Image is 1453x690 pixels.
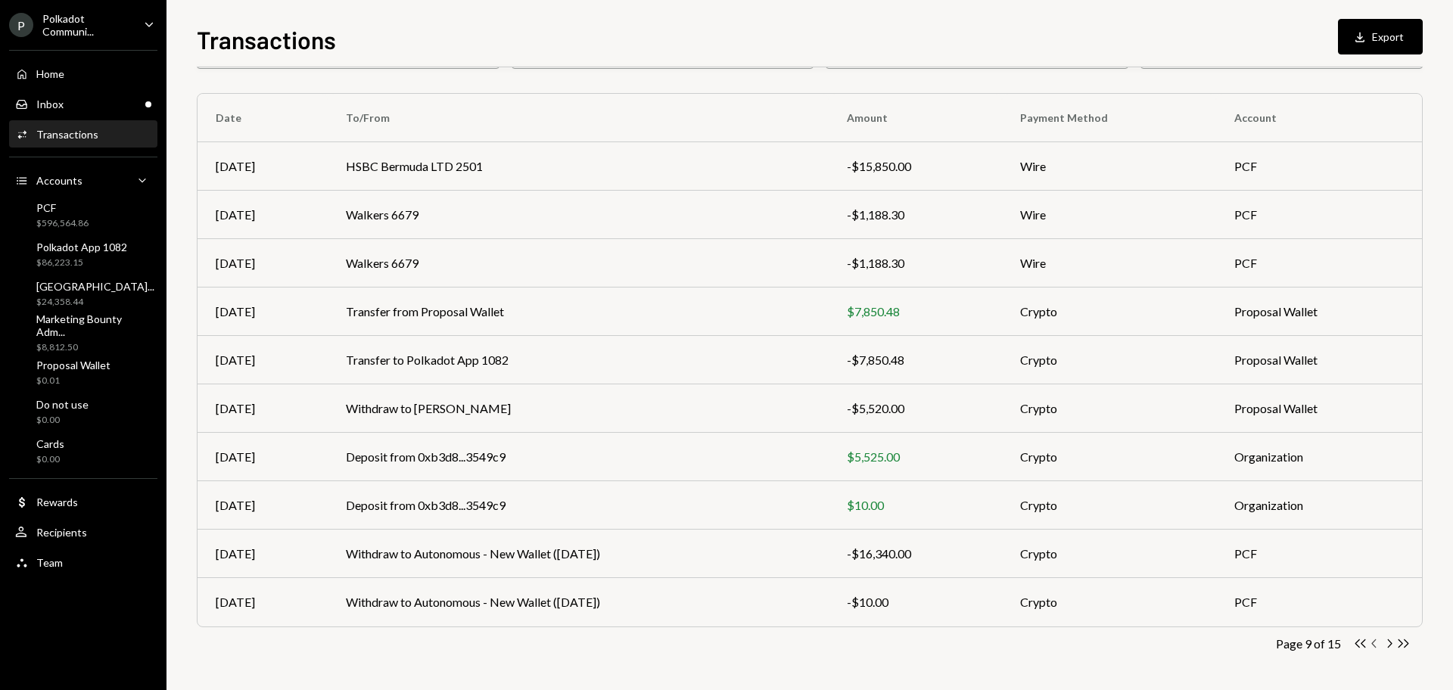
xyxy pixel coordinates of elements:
div: Polkadot Communi... [42,12,132,38]
div: Recipients [36,526,87,539]
td: PCF [1216,530,1422,578]
div: -$5,520.00 [847,399,984,418]
div: $7,850.48 [847,303,984,321]
th: Payment Method [1002,94,1216,142]
td: Withdraw to Autonomous - New Wallet ([DATE]) [328,530,829,578]
div: $86,223.15 [36,256,127,269]
td: Proposal Wallet [1216,336,1422,384]
div: Rewards [36,496,78,508]
div: $5,525.00 [847,448,984,466]
td: Organization [1216,481,1422,530]
th: Date [198,94,328,142]
td: Deposit from 0xb3d8...3549c9 [328,481,829,530]
td: PCF [1216,578,1422,626]
div: [DATE] [216,351,310,369]
div: [DATE] [216,545,310,563]
th: Amount [829,94,1002,142]
div: Accounts [36,174,82,187]
h1: Transactions [197,24,336,54]
a: Do not use$0.00 [9,393,157,430]
div: [DATE] [216,448,310,466]
div: $8,812.50 [36,341,151,354]
div: $596,564.86 [36,217,89,230]
a: Transactions [9,120,157,148]
div: Cards [36,437,64,450]
td: Walkers 6679 [328,191,829,239]
td: Wire [1002,191,1216,239]
div: $24,358.44 [36,296,154,309]
div: -$1,188.30 [847,206,984,224]
td: Transfer from Proposal Wallet [328,287,829,336]
div: [GEOGRAPHIC_DATA]... [36,280,154,293]
div: [DATE] [216,303,310,321]
div: $0.00 [36,414,89,427]
td: Crypto [1002,481,1216,530]
a: Inbox [9,90,157,117]
div: -$10.00 [847,593,984,611]
div: Polkadot App 1082 [36,241,127,253]
div: Do not use [36,398,89,411]
div: [DATE] [216,254,310,272]
a: Cards$0.00 [9,433,157,469]
a: Home [9,60,157,87]
td: PCF [1216,239,1422,287]
button: Export [1338,19,1423,54]
div: -$7,850.48 [847,351,984,369]
div: P [9,13,33,37]
div: [DATE] [216,399,310,418]
th: To/From [328,94,829,142]
a: Accounts [9,166,157,194]
a: Team [9,549,157,576]
td: Organization [1216,433,1422,481]
div: $0.00 [36,453,64,466]
td: PCF [1216,142,1422,191]
div: -$16,340.00 [847,545,984,563]
div: Page 9 of 15 [1276,636,1341,651]
td: Withdraw to Autonomous - New Wallet ([DATE]) [328,578,829,626]
td: HSBC Bermuda LTD 2501 [328,142,829,191]
th: Account [1216,94,1422,142]
td: Proposal Wallet [1216,287,1422,336]
td: Wire [1002,142,1216,191]
td: Walkers 6679 [328,239,829,287]
div: [DATE] [216,206,310,224]
div: Transactions [36,128,98,141]
div: Proposal Wallet [36,359,110,371]
div: Team [36,556,63,569]
td: Crypto [1002,433,1216,481]
div: Home [36,67,64,80]
td: Crypto [1002,530,1216,578]
div: $10.00 [847,496,984,514]
td: Crypto [1002,336,1216,384]
a: Polkadot App 1082$86,223.15 [9,236,157,272]
div: $0.01 [36,375,110,387]
td: Deposit from 0xb3d8...3549c9 [328,433,829,481]
td: Transfer to Polkadot App 1082 [328,336,829,384]
div: [DATE] [216,157,310,176]
a: Recipients [9,518,157,545]
a: Rewards [9,488,157,515]
div: -$1,188.30 [847,254,984,272]
td: Wire [1002,239,1216,287]
td: Crypto [1002,384,1216,433]
td: Withdraw to [PERSON_NAME] [328,384,829,433]
div: [DATE] [216,593,310,611]
a: PCF$596,564.86 [9,197,157,233]
td: Crypto [1002,287,1216,336]
div: Inbox [36,98,64,110]
div: Marketing Bounty Adm... [36,312,151,338]
td: PCF [1216,191,1422,239]
div: [DATE] [216,496,310,514]
a: Proposal Wallet$0.01 [9,354,157,390]
a: Marketing Bounty Adm...$8,812.50 [9,315,157,351]
td: Crypto [1002,578,1216,626]
td: Proposal Wallet [1216,384,1422,433]
div: PCF [36,201,89,214]
a: [GEOGRAPHIC_DATA]...$24,358.44 [9,275,160,312]
div: -$15,850.00 [847,157,984,176]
